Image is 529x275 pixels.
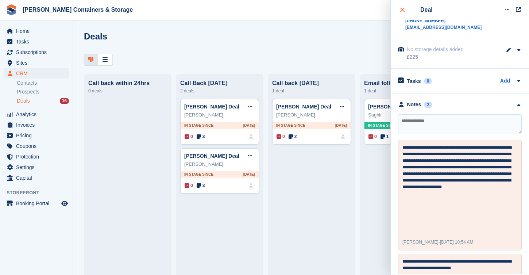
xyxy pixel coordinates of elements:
[276,111,347,119] div: [PERSON_NAME]
[405,18,482,24] a: [PHONE_NUMBER]
[4,68,69,79] a: menu
[185,182,193,189] span: 0
[368,104,411,110] a: [PERSON_NAME]
[4,47,69,57] a: menu
[339,133,347,141] img: deal-assignee-blank
[402,240,439,245] span: [PERSON_NAME]
[16,130,60,141] span: Pricing
[184,153,239,159] a: [PERSON_NAME] Deal
[364,87,443,95] div: 1 deal
[276,123,305,128] span: In stage since
[16,152,60,162] span: Protection
[17,97,69,105] a: Deals 16
[4,198,69,209] a: menu
[405,24,482,31] a: [EMAIL_ADDRESS][DOMAIN_NAME]
[16,68,60,79] span: CRM
[424,102,432,108] div: 3
[424,78,432,84] div: 0
[364,80,443,87] div: Email follow up
[88,80,167,87] div: Call back within 24hrs
[184,172,213,177] span: In stage since
[4,152,69,162] a: menu
[243,123,255,128] span: [DATE]
[4,109,69,119] a: menu
[4,173,69,183] a: menu
[16,173,60,183] span: Capital
[368,133,377,140] span: 0
[16,120,60,130] span: Invoices
[7,189,73,196] span: Storefront
[272,87,351,95] div: 1 deal
[440,240,474,245] span: [DATE] 10:54 AM
[335,123,347,128] span: [DATE]
[381,133,389,140] span: 1
[407,101,421,108] div: Notes
[17,88,69,96] a: Prospects
[402,239,474,245] div: -
[180,87,259,95] div: 2 deals
[16,162,60,172] span: Settings
[272,80,351,87] div: Call back [DATE]
[88,87,167,95] div: 0 deals
[4,58,69,68] a: menu
[16,58,60,68] span: Sites
[6,4,17,15] img: stora-icon-8386f47178a22dfd0bd8f6a31ec36ba5ce8667c1dd55bd0f319d3a0aa187defe.svg
[184,111,255,119] div: [PERSON_NAME]
[197,133,205,140] span: 3
[4,141,69,151] a: menu
[16,26,60,36] span: Home
[243,172,255,177] span: [DATE]
[4,130,69,141] a: menu
[16,198,60,209] span: Booking Portal
[60,98,69,104] div: 16
[197,182,205,189] span: 3
[180,80,259,87] div: Call Back [DATE]
[276,104,331,110] a: [PERSON_NAME] Deal
[289,133,297,140] span: 2
[4,37,69,47] a: menu
[17,88,39,95] span: Prospects
[368,123,397,128] span: In stage since
[184,161,255,168] div: [PERSON_NAME]
[16,109,60,119] span: Analytics
[407,46,480,53] div: No storage details added
[4,120,69,130] a: menu
[500,77,510,85] a: Add
[16,37,60,47] span: Tasks
[60,199,69,208] a: Preview store
[247,133,255,141] a: deal-assignee-blank
[368,111,439,119] div: Saghir
[84,31,107,41] h1: Deals
[420,5,433,14] div: Deal
[17,98,30,104] span: Deals
[20,4,136,16] a: [PERSON_NAME] Containers & Storage
[407,53,503,61] div: £225
[4,162,69,172] a: menu
[17,80,69,87] a: Contacts
[184,104,239,110] a: [PERSON_NAME] Deal
[4,26,69,36] a: menu
[16,141,60,151] span: Coupons
[16,47,60,57] span: Subscriptions
[407,78,421,84] h2: Tasks
[184,123,213,128] span: In stage since
[247,182,255,190] a: deal-assignee-blank
[277,133,285,140] span: 0
[185,133,193,140] span: 0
